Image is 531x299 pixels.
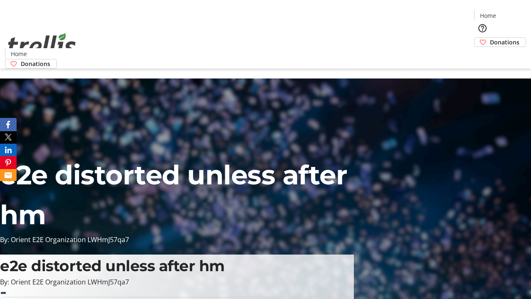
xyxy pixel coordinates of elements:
[480,11,496,20] span: Home
[5,49,32,58] a: Home
[475,11,501,20] a: Home
[490,38,519,47] span: Donations
[474,37,526,47] a: Donations
[474,47,491,64] button: Cart
[474,20,491,37] button: Help
[5,59,57,69] a: Donations
[5,24,79,66] img: Orient E2E Organization LWHmJ57qa7's Logo
[21,59,50,68] span: Donations
[11,49,27,58] span: Home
